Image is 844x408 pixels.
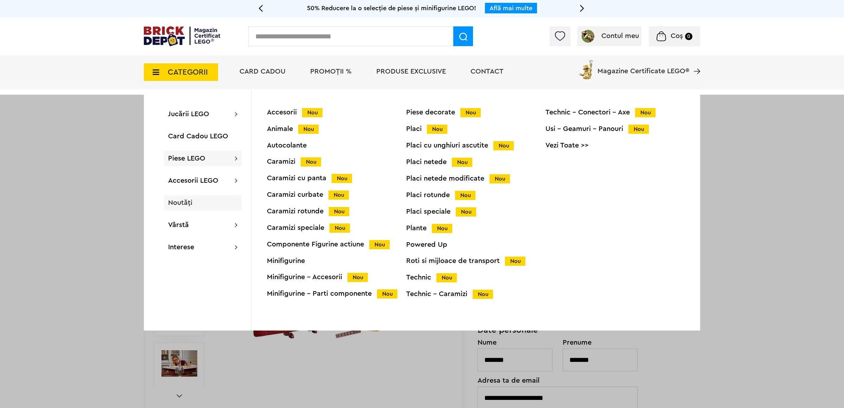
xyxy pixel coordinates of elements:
[376,68,446,75] a: Produse exclusive
[307,5,476,11] span: 50% Reducere la o selecție de piese și minifigurine LEGO!
[689,58,700,65] a: Magazine Certificate LEGO®
[597,58,689,75] span: Magazine Certificate LEGO®
[471,68,504,75] a: Contact
[601,32,639,39] span: Contul meu
[580,32,639,39] a: Contul meu
[310,68,352,75] a: PROMOȚII %
[490,5,532,11] a: Află mai multe
[685,33,692,40] small: 0
[168,68,208,76] span: CATEGORII
[239,68,286,75] a: Card Cadou
[671,32,683,39] span: Coș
